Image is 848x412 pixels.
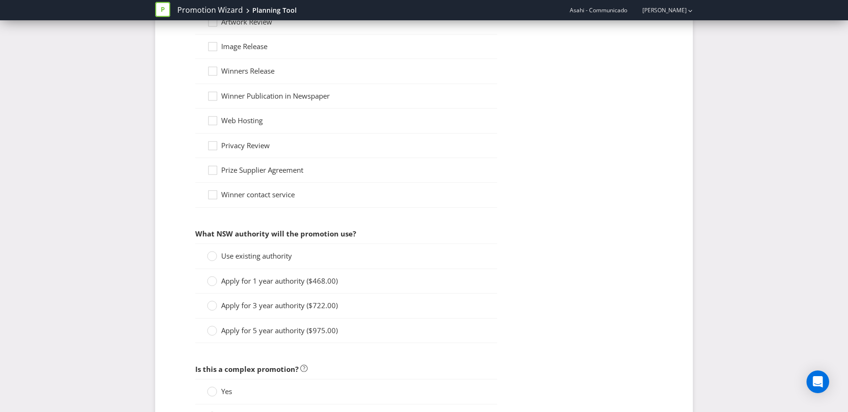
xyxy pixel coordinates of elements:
[221,91,330,101] span: Winner Publication in Newspaper
[195,364,299,374] span: Is this a complex promotion?
[221,301,338,310] span: Apply for 3 year authority ($722.00)
[221,251,292,261] span: Use existing authority
[221,116,263,125] span: Web Hosting
[806,370,829,393] div: Open Intercom Messenger
[221,387,232,396] span: Yes
[221,276,338,286] span: Apply for 1 year authority ($468.00)
[633,6,687,14] a: [PERSON_NAME]
[221,326,338,335] span: Apply for 5 year authority ($975.00)
[221,66,274,76] span: Winners Release
[195,229,356,238] span: What NSW authority will the promotion use?
[252,6,297,15] div: Planning Tool
[221,141,270,150] span: Privacy Review
[177,5,243,16] a: Promotion Wizard
[221,165,303,175] span: Prize Supplier Agreement
[221,42,267,51] span: Image Release
[570,6,627,14] span: Asahi - Communicado
[221,190,295,199] span: Winner contact service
